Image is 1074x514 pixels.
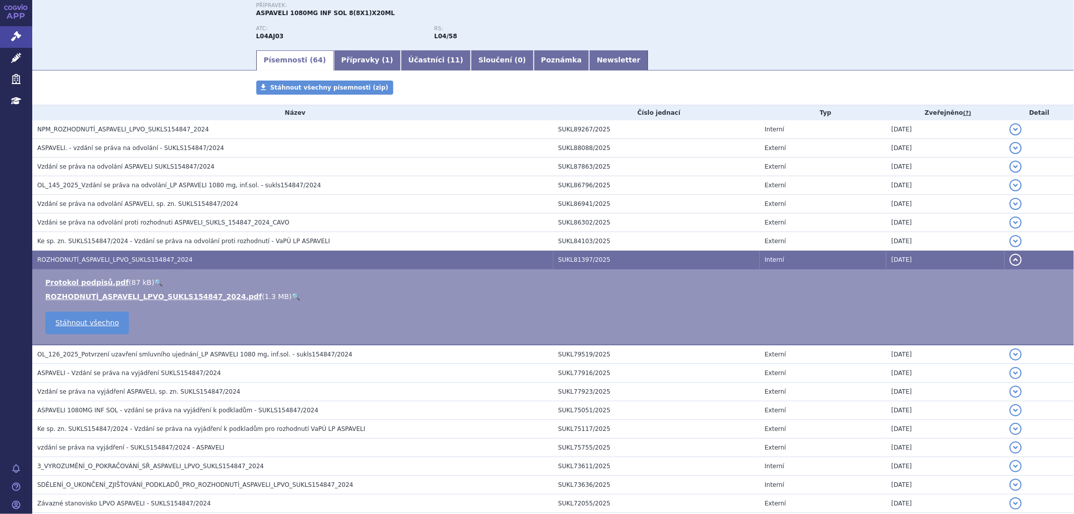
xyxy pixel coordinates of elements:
td: SUKL73611/2025 [553,457,760,476]
a: Newsletter [589,50,648,70]
td: [DATE] [886,195,1005,213]
td: SUKL84103/2025 [553,232,760,251]
th: Detail [1005,105,1074,120]
a: Přípravky (1) [334,50,401,70]
a: 🔍 [292,292,300,301]
td: [DATE] [886,176,1005,195]
span: SDĚLENÍ_O_UKONČENÍ_ZJIŠŤOVÁNÍ_PODKLADŮ_PRO_ROZHODNUTÍ_ASPAVELI_LPVO_SUKLS154847_2024 [37,481,353,488]
li: ( ) [45,291,1064,302]
span: Interní [765,126,784,133]
td: [DATE] [886,345,1005,364]
td: SUKL75755/2025 [553,438,760,457]
span: Externí [765,182,786,189]
a: Sloučení (0) [471,50,533,70]
span: Vzdání se práva na vyjádření ASPAVELI, sp. zn. SUKLS154847/2024 [37,388,240,395]
td: SUKL87863/2025 [553,158,760,176]
span: Ke sp. zn. SUKLS154847/2024 - Vzdání se práva na odvolání proti rozhodnutí - VaPÚ LP ASPAVELI [37,238,330,245]
span: Stáhnout všechny písemnosti (zip) [270,84,389,91]
td: [DATE] [886,139,1005,158]
td: [DATE] [886,251,1005,269]
span: 0 [518,56,523,64]
button: detail [1010,367,1022,379]
td: SUKL79519/2025 [553,345,760,364]
td: [DATE] [886,494,1005,513]
button: detail [1010,216,1022,229]
td: SUKL72055/2025 [553,494,760,513]
button: detail [1010,460,1022,472]
p: RS: [435,26,603,32]
span: Interní [765,463,784,470]
span: Vzdání se práva na odvolání ASPAVELI, sp. zn. SUKLS154847/2024 [37,200,238,207]
button: detail [1010,404,1022,416]
td: SUKL86941/2025 [553,195,760,213]
td: SUKL75051/2025 [553,401,760,420]
td: SUKL88088/2025 [553,139,760,158]
th: Zveřejněno [886,105,1005,120]
span: 1 [385,56,390,64]
button: detail [1010,179,1022,191]
td: SUKL77916/2025 [553,364,760,383]
td: [DATE] [886,420,1005,438]
a: Poznámka [534,50,590,70]
a: Písemnosti (64) [256,50,334,70]
a: Protokol podpisů.pdf [45,278,129,286]
span: NPM_ROZHODNUTÍ_ASPAVELI_LPVO_SUKLS154847_2024 [37,126,209,133]
span: Ke sp. zn. SUKLS154847/2024 - Vzdání se práva na vyjádření k podkladům pro rozhodnutí VaPÚ LP ASP... [37,425,365,432]
span: Externí [765,388,786,395]
span: OL_126_2025_Potvrzení uzavření smluvního ujednání_LP ASPAVELI 1080 mg, inf.sol. - sukls154847/2024 [37,351,352,358]
span: Externí [765,444,786,451]
td: [DATE] [886,158,1005,176]
span: Externí [765,200,786,207]
a: Účastníci (11) [401,50,471,70]
button: detail [1010,254,1022,266]
span: Externí [765,163,786,170]
span: Interní [765,481,784,488]
span: Externí [765,407,786,414]
button: detail [1010,142,1022,154]
button: detail [1010,348,1022,360]
button: detail [1010,123,1022,135]
th: Název [32,105,553,120]
li: ( ) [45,277,1064,287]
td: SUKL73636/2025 [553,476,760,494]
p: ATC: [256,26,424,32]
td: SUKL86302/2025 [553,213,760,232]
button: detail [1010,479,1022,491]
button: detail [1010,497,1022,509]
td: SUKL86796/2025 [553,176,760,195]
span: Externí [765,219,786,226]
a: 🔍 [154,278,163,286]
td: SUKL77923/2025 [553,383,760,401]
button: detail [1010,442,1022,454]
button: detail [1010,423,1022,435]
span: Externí [765,500,786,507]
th: Číslo jednací [553,105,760,120]
span: Externí [765,370,786,377]
button: detail [1010,235,1022,247]
span: Vzdání se práva na odvolání ASPAVELI SUKLS154847/2024 [37,163,214,170]
td: [DATE] [886,401,1005,420]
td: [DATE] [886,383,1005,401]
abbr: (?) [963,110,971,117]
span: vzdání se práva na vyjádření - SUKLS154847/2024 - ASPAVELI [37,444,225,451]
td: [DATE] [886,476,1005,494]
a: ROZHODNUTÍ_ASPAVELI_LPVO_SUKLS154847_2024.pdf [45,292,262,301]
button: detail [1010,198,1022,210]
td: [DATE] [886,232,1005,251]
td: [DATE] [886,120,1005,139]
th: Typ [760,105,887,120]
td: [DATE] [886,457,1005,476]
td: [DATE] [886,213,1005,232]
td: [DATE] [886,364,1005,383]
a: Stáhnout všechno [45,312,129,334]
span: Externí [765,351,786,358]
span: ASPAVELI - Vzdání se práva na vyjádření SUKLS154847/2024 [37,370,221,377]
td: [DATE] [886,438,1005,457]
td: SUKL81397/2025 [553,251,760,269]
span: ASPAVELI. - vzdání se práva na odvolání - SUKLS154847/2024 [37,144,224,152]
span: 64 [313,56,323,64]
strong: PEGCETAKOPLAN [256,33,284,40]
p: Přípravek: [256,3,613,9]
span: 3_VYROZUMĚNÍ_O_POKRAČOVÁNÍ_SŘ_ASPAVELI_LPVO_SUKLS154847_2024 [37,463,264,470]
span: Interní [765,256,784,263]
